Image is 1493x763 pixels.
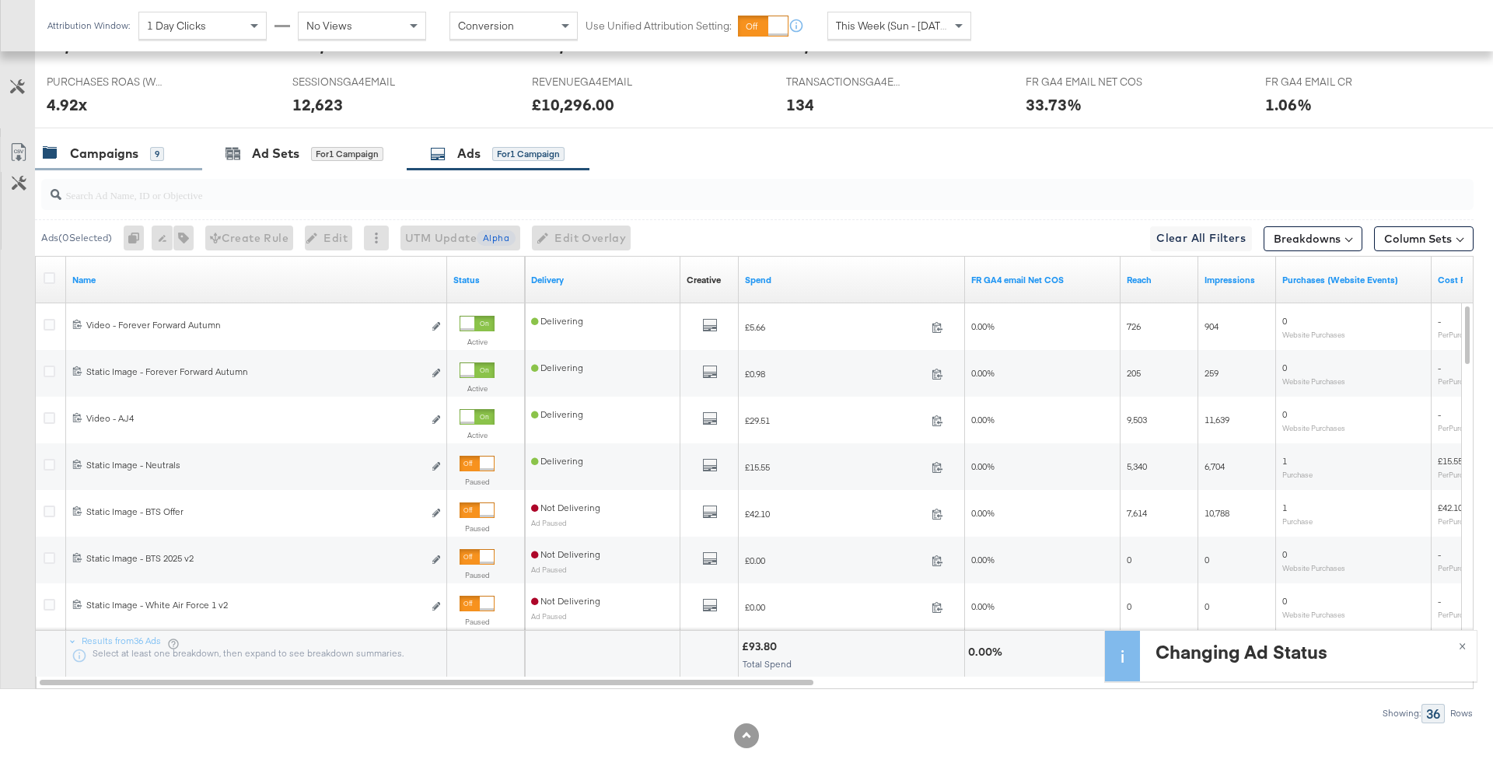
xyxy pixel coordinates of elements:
span: 1 Day Clicks [147,19,206,33]
span: No Views [306,19,352,33]
span: Total Spend [743,658,792,670]
div: Static Image - Forever Forward Autumn [86,366,423,378]
span: 0.00% [971,554,995,565]
div: 134 [786,93,814,116]
div: Static Image - Neutrals [86,459,423,471]
div: £10,296.00 [532,93,614,116]
span: - [1438,548,1441,560]
span: £42.10 [745,508,925,520]
span: 0.00% [971,367,995,379]
div: Video - AJ4 [86,412,423,425]
div: Static Image - White Air Force 1 v2 [86,599,423,611]
sub: Per Purchase [1438,330,1479,339]
sub: Per Purchase [1438,376,1479,386]
label: Paused [460,477,495,487]
div: £93.80 [742,639,781,654]
div: Showing: [1382,708,1421,719]
div: 33.73% [1026,93,1082,116]
a: The number of people your ad was served to. [1127,274,1192,286]
span: £0.00 [745,555,925,566]
span: 0 [1205,554,1209,565]
span: 9,503 [1127,414,1147,425]
div: Ads ( 0 Selected) [41,231,112,245]
div: Ads [457,145,481,163]
sub: Purchase [1282,470,1313,479]
span: FR GA4 EMAIL CR [1265,75,1382,89]
label: Paused [460,523,495,534]
span: 6,704 [1205,460,1225,472]
span: Delivering [531,362,583,373]
span: Not Delivering [531,548,600,560]
sub: Per Purchase [1438,610,1479,619]
span: 0 [1282,362,1287,373]
div: 12,623 [292,93,343,116]
span: - [1438,595,1441,607]
span: £42.10 [1438,502,1463,513]
label: Use Unified Attribution Setting: [586,19,732,33]
button: × [1448,631,1477,659]
label: Active [460,337,495,347]
a: The number of times your ad was served. On mobile apps an ad is counted as served the first time ... [1205,274,1270,286]
span: 0.00% [971,414,995,425]
input: Search Ad Name, ID or Objective [61,173,1342,204]
span: 0 [1282,595,1287,607]
sub: Per Purchase [1438,470,1479,479]
label: Paused [460,617,495,627]
span: TRANSACTIONSGA4EMAIL [786,75,903,89]
sub: Ad Paused [531,565,567,574]
span: £0.98 [745,368,925,380]
span: FR GA4 EMAIL NET COS [1026,75,1142,89]
button: Breakdowns [1264,226,1362,251]
div: 1.06% [1265,93,1312,116]
span: 904 [1205,320,1219,332]
div: 0 [124,226,152,250]
span: - [1438,408,1441,420]
span: SESSIONSGA4EMAIL [292,75,409,89]
span: £29.51 [745,415,925,426]
span: 0 [1282,315,1287,327]
a: The number of times a purchase was made tracked by your Custom Audience pixel on your website aft... [1282,274,1425,286]
span: 0.00% [971,507,995,519]
div: 9 [150,147,164,161]
button: Clear All Filters [1150,226,1252,251]
a: FR GA4 Net COS [971,274,1114,286]
span: 0 [1127,600,1131,612]
div: 36 [1421,704,1445,723]
sub: Website Purchases [1282,610,1345,619]
div: Attribution Window: [47,20,131,31]
sub: Website Purchases [1282,376,1345,386]
a: Reflects the ability of your Ad to achieve delivery. [531,274,674,286]
sub: Per Purchase [1438,563,1479,572]
span: £15.55 [745,461,925,473]
div: 4.92x [47,93,87,116]
div: Creative [687,274,721,286]
div: 0.00% [968,645,1007,660]
sub: Website Purchases [1282,423,1345,432]
div: Static Image - BTS 2025 v2 [86,552,423,565]
span: 1 [1282,502,1287,513]
a: The total amount spent to date. [745,274,959,286]
span: This Week (Sun - [DATE]) [836,19,953,33]
div: for 1 Campaign [311,147,383,161]
span: £0.00 [745,601,925,613]
span: × [1459,635,1466,653]
span: 0.00% [971,320,995,332]
span: 0.00% [971,460,995,472]
span: REVENUEGA4EMAIL [532,75,649,89]
span: Not Delivering [531,502,600,513]
label: Paused [460,570,495,580]
div: Rows [1449,708,1474,719]
sub: Website Purchases [1282,563,1345,572]
span: Delivering [531,315,583,327]
span: 0 [1205,600,1209,612]
button: Column Sets [1374,226,1474,251]
span: Delivering [531,408,583,420]
span: Not Delivering [531,595,600,607]
sub: Website Purchases [1282,330,1345,339]
span: - [1438,315,1441,327]
span: 7,614 [1127,507,1147,519]
label: Active [460,430,495,440]
span: Clear All Filters [1156,229,1246,248]
label: Active [460,383,495,394]
span: Conversion [458,19,514,33]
